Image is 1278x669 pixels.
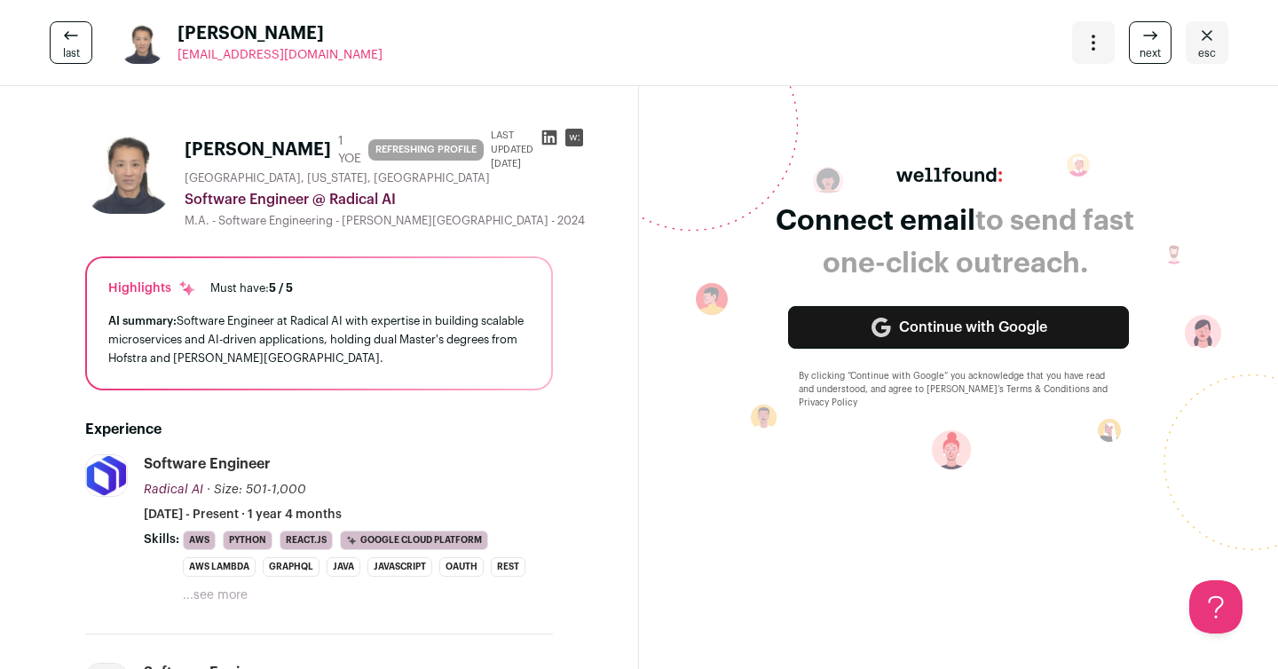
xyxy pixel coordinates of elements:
span: [DATE] - Present · 1 year 4 months [144,506,342,523]
div: Software Engineer [144,454,271,474]
span: next [1140,46,1161,60]
div: to send fast one-click outreach. [776,200,1134,285]
li: Python [223,531,272,550]
a: last [50,21,92,64]
span: Skills: [144,531,179,548]
a: [EMAIL_ADDRESS][DOMAIN_NAME] [177,46,383,64]
h1: [PERSON_NAME] [185,138,331,162]
li: Google Cloud Platform [340,531,488,550]
li: GraphQL [263,557,319,577]
div: By clicking “Continue with Google” you acknowledge that you have read and understood, and agree t... [799,370,1118,410]
span: esc [1198,46,1216,60]
li: AWS Lambda [183,557,256,577]
span: Connect email [776,207,975,235]
li: REST [491,557,525,577]
div: Software Engineer @ Radical AI [185,189,590,210]
span: [EMAIL_ADDRESS][DOMAIN_NAME] [177,49,383,61]
a: Close [1186,21,1228,64]
li: JavaScript [367,557,432,577]
span: last [63,46,80,60]
span: · Size: 501-1,000 [207,484,306,496]
span: [GEOGRAPHIC_DATA], [US_STATE], [GEOGRAPHIC_DATA] [185,171,490,185]
li: OAuth [439,557,484,577]
span: 5 / 5 [269,282,293,294]
iframe: Help Scout Beacon - Open [1189,580,1242,634]
li: AWS [183,531,216,550]
div: Highlights [108,279,196,297]
span: Radical AI [144,484,203,496]
span: REFRESHING PROFILE [368,139,484,161]
li: React.js [280,531,333,550]
span: Last updated [DATE] [491,129,533,171]
li: Java [327,557,360,577]
div: 1 YOE [338,132,361,168]
img: 763c6c93ef6d477f3aec510c87ef7f61d3da6737a32db71377d37f7422e5d6aa [121,21,163,64]
img: b777ca9bedefe4014711364e8be558cd46d631ea6f57f5a669285f051b484351.jpg [86,455,127,496]
div: Software Engineer at Radical AI with expertise in building scalable microservices and AI-driven a... [108,311,530,367]
a: next [1129,21,1171,64]
button: ...see more [183,586,248,604]
div: Must have: [210,281,293,295]
h2: Experience [85,419,553,440]
span: AI summary: [108,315,177,327]
button: Open dropdown [1072,21,1115,64]
img: 763c6c93ef6d477f3aec510c87ef7f61d3da6737a32db71377d37f7422e5d6aa [85,129,170,214]
div: M.A. - Software Engineering - [PERSON_NAME][GEOGRAPHIC_DATA] - 2024 [185,214,590,228]
a: Continue with Google [788,306,1129,349]
span: [PERSON_NAME] [177,21,383,46]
